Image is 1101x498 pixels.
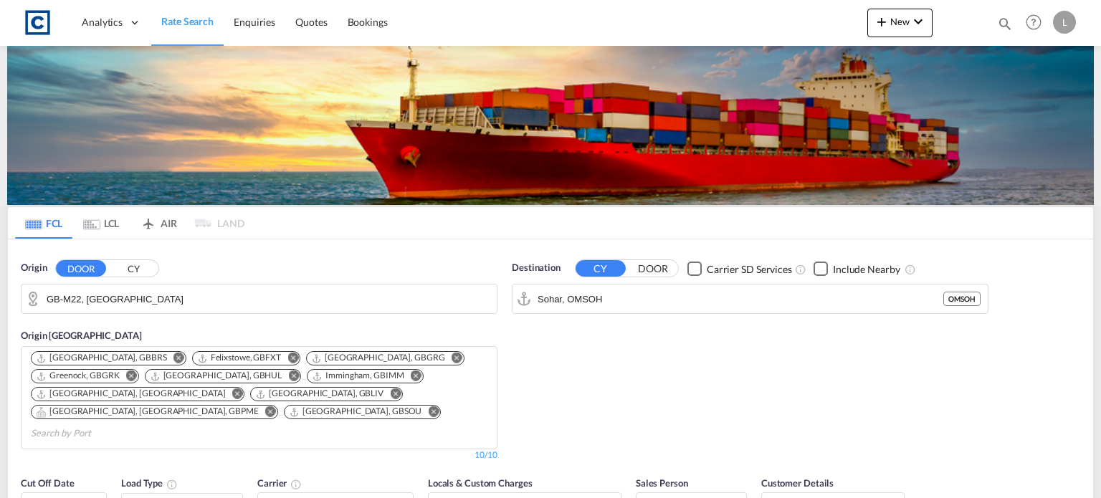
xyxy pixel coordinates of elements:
div: Portsmouth, HAM, GBPME [36,406,259,418]
button: CY [576,260,626,277]
span: Destination [512,261,561,275]
div: icon-magnify [997,16,1013,37]
md-tab-item: FCL [15,207,72,239]
span: Customer Details [761,477,834,489]
span: Analytics [82,15,123,29]
span: Origin [GEOGRAPHIC_DATA] [21,330,142,341]
md-icon: icon-airplane [140,215,157,226]
div: Press delete to remove this chip. [311,352,448,364]
div: Hull, GBHUL [150,370,282,382]
div: Grangemouth, GBGRG [311,352,445,364]
div: Felixstowe, GBFXT [197,352,281,364]
div: Greenock, GBGRK [36,370,120,382]
md-pagination-wrapper: Use the left and right arrow keys to navigate between tabs [15,207,244,239]
div: 10/10 [475,449,497,461]
md-icon: icon-plus 400-fg [873,13,890,30]
div: Include Nearby [833,262,900,277]
div: Press delete to remove this chip. [289,406,425,418]
button: CY [108,261,158,277]
button: DOOR [628,261,678,277]
md-icon: icon-information-outline [166,479,178,490]
span: Rate Search [161,15,214,27]
md-icon: icon-chevron-down [910,13,927,30]
button: DOOR [56,260,106,277]
div: Press delete to remove this chip. [36,352,170,364]
span: Origin [21,261,47,275]
div: Immingham, GBIMM [312,370,404,382]
div: London Gateway Port, GBLGP [36,388,225,400]
md-checkbox: Checkbox No Ink [814,261,900,276]
span: Enquiries [234,16,275,28]
button: Remove [117,370,138,384]
span: Load Type [121,477,178,489]
button: Remove [442,352,464,366]
span: Bookings [348,16,388,28]
div: Liverpool, GBLIV [255,388,383,400]
md-input-container: Sohar, OMSOH [513,284,988,313]
button: Remove [401,370,423,384]
button: Remove [419,406,440,420]
input: Search by Port [31,422,167,445]
button: Remove [278,352,300,366]
button: Remove [256,406,277,420]
div: Bristol, GBBRS [36,352,167,364]
span: Quotes [295,16,327,28]
div: Help [1021,10,1053,36]
span: Help [1021,10,1046,34]
button: Remove [279,370,300,384]
button: icon-plus 400-fgNewicon-chevron-down [867,9,933,37]
img: 1fdb9190129311efbfaf67cbb4249bed.jpeg [22,6,54,39]
div: Southampton, GBSOU [289,406,422,418]
div: Press delete to remove this chip. [36,406,262,418]
md-tab-item: LCL [72,207,130,239]
button: Remove [222,388,244,402]
button: Remove [381,388,402,402]
div: Press delete to remove this chip. [197,352,284,364]
input: Search by Door [47,288,490,310]
md-checkbox: Checkbox No Ink [687,261,792,276]
span: Sales Person [636,477,688,489]
md-chips-wrap: Chips container. Use arrow keys to select chips. [29,347,490,445]
div: OMSOH [943,292,981,306]
span: Cut Off Date [21,477,75,489]
div: L [1053,11,1076,34]
div: Press delete to remove this chip. [36,388,228,400]
input: Search by Port [538,288,943,310]
span: Carrier [257,477,302,489]
span: New [873,16,927,27]
div: Carrier SD Services [707,262,792,277]
button: Remove [164,352,186,366]
img: LCL+%26+FCL+BACKGROUND.png [7,46,1094,205]
div: Press delete to remove this chip. [312,370,406,382]
md-icon: Unchecked: Ignores neighbouring ports when fetching rates.Checked : Includes neighbouring ports w... [905,264,916,275]
md-icon: Unchecked: Search for CY (Container Yard) services for all selected carriers.Checked : Search for... [795,264,806,275]
md-tab-item: AIR [130,207,187,239]
span: Locals & Custom Charges [428,477,533,489]
md-icon: The selected Trucker/Carrierwill be displayed in the rate results If the rates are from another f... [290,479,302,490]
md-icon: icon-magnify [997,16,1013,32]
md-input-container: GB-M22, Manchester [22,284,497,313]
div: Press delete to remove this chip. [255,388,386,400]
div: Press delete to remove this chip. [150,370,285,382]
div: Press delete to remove this chip. [36,370,123,382]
